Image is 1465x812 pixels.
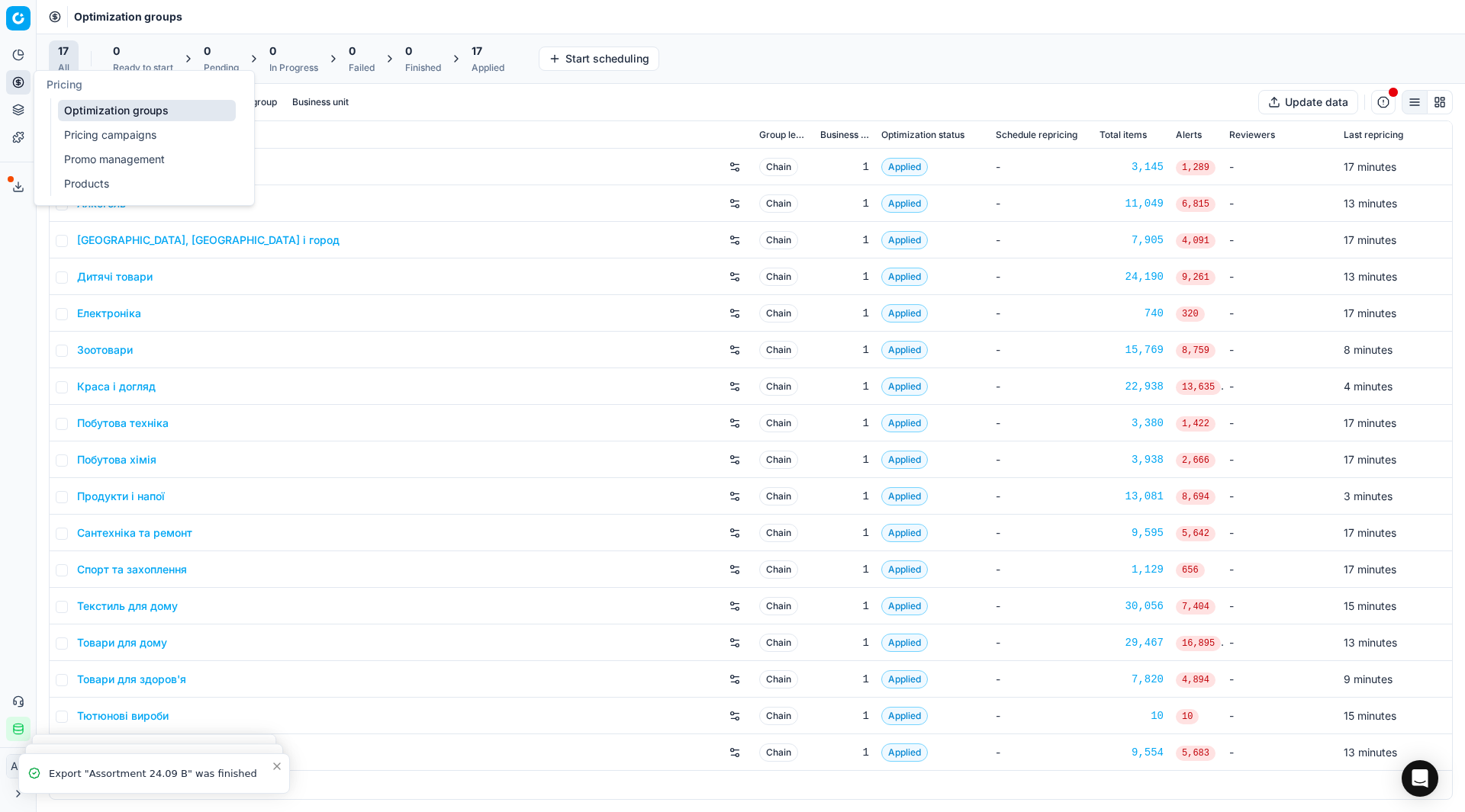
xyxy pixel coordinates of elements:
[990,515,1093,551] td: -
[58,62,69,74] div: All
[1344,233,1396,246] span: 17 minutes
[820,159,869,175] div: 1
[1344,636,1397,649] span: 13 minutes
[1100,562,1164,577] a: 1,129
[881,231,928,249] span: Applied
[820,672,869,687] div: 1
[1344,672,1393,685] span: 9 minutes
[820,599,869,614] div: 1
[759,231,798,249] span: Chain
[1344,709,1396,722] span: 15 minutes
[1223,222,1338,258] td: -
[1100,196,1164,211] a: 11,049
[1223,588,1338,624] td: -
[77,489,165,504] a: Продукти і напої
[820,306,869,321] div: 1
[759,129,808,141] span: Group level
[1176,709,1199,724] span: 10
[820,416,869,431] div: 1
[1100,129,1147,141] span: Total items
[1344,307,1396,319] span: 17 minutes
[759,597,798,615] span: Chain
[1344,129,1403,141] span: Last repricing
[77,379,156,394] a: Краса і догляд
[74,9,182,24] span: Optimization groups
[1100,745,1164,760] a: 9,554
[820,233,869,248] div: 1
[990,588,1093,624] td: -
[881,634,928,652] span: Applied
[1223,368,1338,405] td: -
[1344,526,1396,539] span: 17 minutes
[1223,185,1338,222] td: -
[1176,416,1215,432] span: 1,422
[881,487,928,505] span: Applied
[405,43,412,59] span: 0
[990,624,1093,661] td: -
[759,304,798,323] span: Chain
[1176,746,1215,761] span: 5,683
[990,368,1093,405] td: -
[1100,635,1164,650] a: 29,467
[405,62,441,74] div: Finished
[1176,307,1205,322] span: 320
[820,708,869,724] div: 1
[990,332,1093,368] td: -
[990,149,1093,185] td: -
[881,451,928,469] span: Applied
[990,405,1093,441] td: -
[77,562,187,577] a: Спорт та захоплення
[269,62,318,74] div: In Progress
[1100,599,1164,614] a: 30,056
[881,158,928,176] span: Applied
[1223,515,1338,551] td: -
[759,377,798,396] span: Chain
[1223,405,1338,441] td: -
[269,43,276,59] span: 0
[1176,489,1215,505] span: 8,694
[1100,452,1164,467] div: 3,938
[1176,343,1215,358] span: 8,759
[1100,708,1164,724] a: 10
[472,43,482,59] span: 17
[881,341,928,359] span: Applied
[1344,453,1396,466] span: 17 minutes
[990,734,1093,771] td: -
[990,551,1093,588] td: -
[1223,441,1338,478] td: -
[881,129,964,141] span: Optimization status
[1344,416,1396,429] span: 17 minutes
[1100,525,1164,541] a: 9,595
[204,62,239,74] div: Pending
[759,451,798,469] span: Chain
[1344,380,1393,393] span: 4 minutes
[1344,160,1396,173] span: 17 minutes
[990,661,1093,698] td: -
[881,268,928,286] span: Applied
[881,560,928,579] span: Applied
[881,707,928,725] span: Applied
[77,416,169,431] a: Побутова техніка
[881,597,928,615] span: Applied
[1100,489,1164,504] div: 13,081
[759,414,798,432] span: Chain
[1223,624,1338,661] td: -
[990,185,1093,222] td: -
[349,62,375,74] div: Failed
[1176,233,1215,249] span: 4,091
[1100,159,1164,175] div: 3,145
[1223,149,1338,185] td: -
[1344,746,1397,759] span: 13 minutes
[74,9,182,24] nav: breadcrumb
[1176,129,1202,141] span: Alerts
[77,342,133,358] a: Зоотовари
[77,233,340,248] a: [GEOGRAPHIC_DATA], [GEOGRAPHIC_DATA] і город
[1100,379,1164,394] a: 22,938
[820,562,869,577] div: 1
[1344,599,1396,612] span: 15 minutes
